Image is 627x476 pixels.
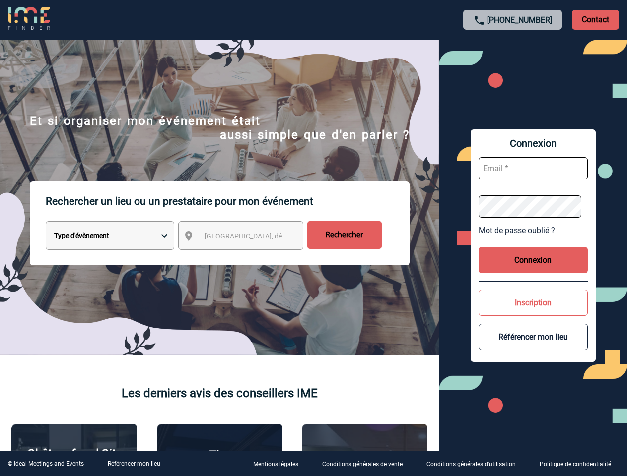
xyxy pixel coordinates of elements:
a: Conditions générales d'utilisation [418,459,532,469]
button: Inscription [479,290,588,316]
a: Mot de passe oublié ? [479,226,588,235]
p: The [GEOGRAPHIC_DATA] [162,448,277,476]
p: Agence 2ISD [331,449,399,463]
div: © Ideal Meetings and Events [8,460,84,467]
p: Conditions générales d'utilisation [426,461,516,468]
button: Référencer mon lieu [479,324,588,350]
p: Rechercher un lieu ou un prestataire pour mon événement [46,181,410,221]
p: Châteauform' City [GEOGRAPHIC_DATA] [17,447,132,475]
p: Politique de confidentialité [540,461,611,468]
img: call-24-px.png [473,14,485,26]
input: Email * [479,157,588,179]
span: [GEOGRAPHIC_DATA], département, région... [205,232,343,240]
input: Rechercher [307,221,382,249]
a: [PHONE_NUMBER] [487,15,552,25]
a: Mentions légales [245,459,314,469]
a: Référencer mon lieu [108,460,160,467]
span: Connexion [479,137,588,149]
button: Connexion [479,247,588,273]
a: Conditions générales de vente [314,459,418,469]
p: Mentions légales [253,461,298,468]
p: Contact [572,10,619,30]
p: Conditions générales de vente [322,461,403,468]
a: Politique de confidentialité [532,459,627,469]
